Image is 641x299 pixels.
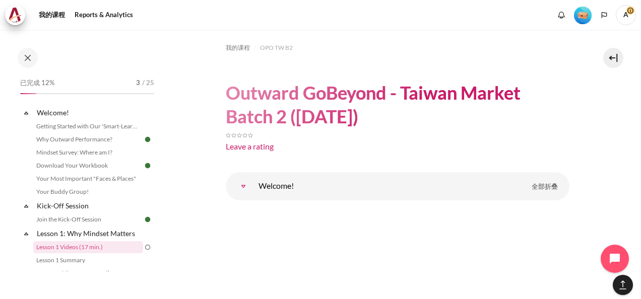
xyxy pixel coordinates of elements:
[33,267,143,279] a: From Huddle to Harmony ([PERSON_NAME] Story)
[226,141,274,151] a: Leave a rating
[574,7,592,24] img: 等级 #1
[33,173,143,185] a: Your Most Important "Faces & Places"
[143,135,152,144] img: 完毕
[21,201,31,211] span: 折叠
[21,108,31,118] span: 折叠
[616,5,636,25] a: 用户菜单
[143,215,152,224] img: 完毕
[260,42,293,54] a: OPO TW B2
[33,133,143,145] a: Why Outward Performance?
[20,93,36,94] div: 12%
[33,186,143,198] a: Your Buddy Group!
[33,254,143,266] a: Lesson 1 Summary
[35,106,143,119] a: Welcome!
[143,243,152,252] img: 待办事项
[524,178,565,195] a: 全部折叠
[35,227,143,240] a: Lesson 1: Why Mindset Matters
[233,176,253,196] a: Welcome!
[71,5,137,25] a: Reports & Analytics
[597,8,612,23] button: Languages
[226,40,569,56] nav: 导航栏
[35,199,143,212] a: Kick-Off Session
[616,5,636,25] span: A
[226,43,250,52] span: 我的课程
[142,78,154,88] span: / 25
[226,42,250,54] a: 我的课程
[33,241,143,253] a: Lesson 1 Videos (17 min.)
[20,78,54,88] span: 已完成 12%
[33,160,143,172] a: Download Your Workbook
[570,6,596,24] a: 等级 #1
[35,5,69,25] a: 我的课程
[33,146,143,159] a: Mindset Survey: Where am I?
[226,81,569,128] h1: Outward GoBeyond - Taiwan Market Batch 2 ([DATE])
[613,275,633,295] button: [[backtotopbutton]]
[33,120,143,132] a: Getting Started with Our 'Smart-Learning' Platform
[5,5,30,25] a: Architeck Architeck
[574,6,592,24] div: 等级 #1
[8,8,22,23] img: Architeck
[143,161,152,170] img: 完毕
[554,8,569,23] div: 显示没有新通知的通知窗口
[21,229,31,239] span: 折叠
[260,43,293,52] span: OPO TW B2
[532,182,558,192] span: 全部折叠
[136,78,140,88] span: 3
[33,213,143,226] a: Join the Kick-Off Session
